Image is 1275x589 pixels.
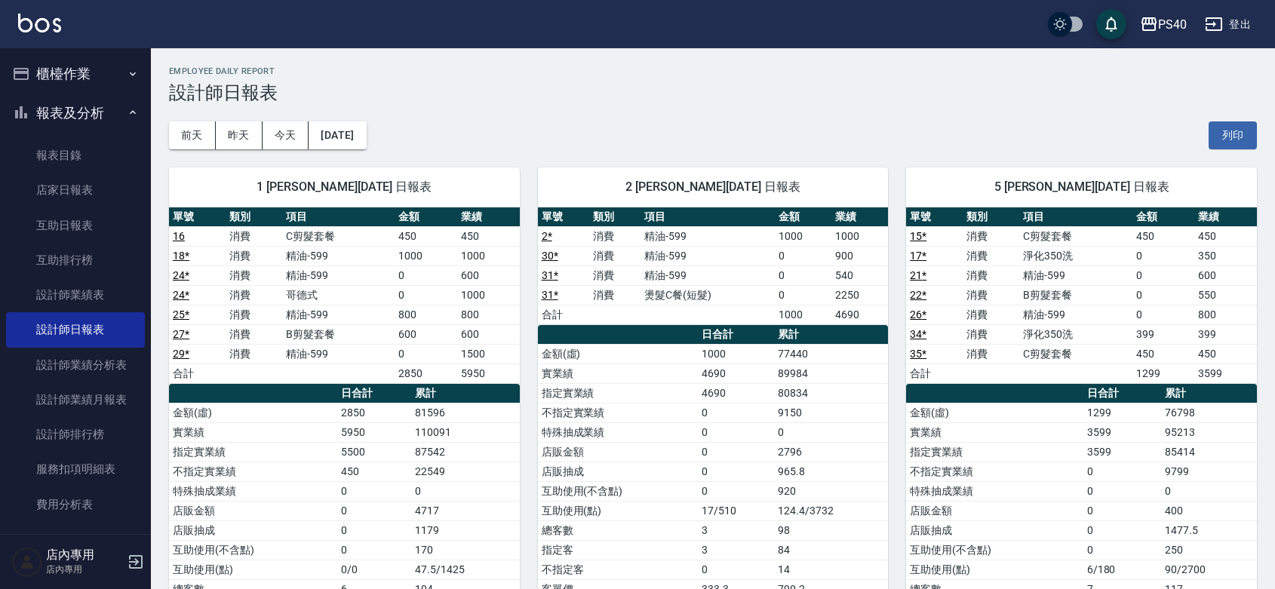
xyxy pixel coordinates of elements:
[395,207,457,227] th: 金額
[337,384,411,403] th: 日合計
[906,540,1083,560] td: 互助使用(不含點)
[169,364,226,383] td: 合計
[457,344,520,364] td: 1500
[775,226,831,246] td: 1000
[831,285,888,305] td: 2250
[282,344,394,364] td: 精油-599
[538,207,889,325] table: a dense table
[169,462,337,481] td: 不指定實業績
[395,324,457,344] td: 600
[169,121,216,149] button: 前天
[698,481,774,501] td: 0
[169,207,520,384] table: a dense table
[282,324,394,344] td: B剪髮套餐
[1096,9,1126,39] button: save
[6,382,145,417] a: 設計師業績月報表
[589,246,641,265] td: 消費
[774,520,888,540] td: 98
[1161,403,1257,422] td: 76798
[538,305,589,324] td: 合計
[698,520,774,540] td: 3
[906,462,1083,481] td: 不指定實業績
[1161,384,1257,403] th: 累計
[1083,403,1161,422] td: 1299
[1083,422,1161,442] td: 3599
[538,403,699,422] td: 不指定實業績
[226,207,282,227] th: 類別
[1209,121,1257,149] button: 列印
[282,265,394,285] td: 精油-599
[1134,9,1193,40] button: PS40
[282,285,394,305] td: 哥德式
[538,540,699,560] td: 指定客
[6,278,145,312] a: 設計師業績表
[538,481,699,501] td: 互助使用(不含點)
[1019,207,1132,227] th: 項目
[411,442,519,462] td: 87542
[831,226,888,246] td: 1000
[641,285,775,305] td: 燙髮C餐(短髮)
[906,207,963,227] th: 單號
[1194,344,1257,364] td: 450
[1161,462,1257,481] td: 9799
[395,305,457,324] td: 800
[337,442,411,462] td: 5500
[831,207,888,227] th: 業績
[963,207,1019,227] th: 類別
[1132,265,1195,285] td: 0
[411,520,519,540] td: 1179
[6,417,145,452] a: 設計師排行榜
[337,520,411,540] td: 0
[1083,384,1161,403] th: 日合計
[774,403,888,422] td: 9150
[1019,226,1132,246] td: C剪髮套餐
[337,462,411,481] td: 450
[6,243,145,278] a: 互助排行榜
[395,344,457,364] td: 0
[6,528,145,567] button: 客戶管理
[1083,560,1161,579] td: 6/180
[774,344,888,364] td: 77440
[46,563,123,576] p: 店內專用
[1083,481,1161,501] td: 0
[169,520,337,540] td: 店販抽成
[169,560,337,579] td: 互助使用(點)
[457,207,520,227] th: 業績
[18,14,61,32] img: Logo
[1194,246,1257,265] td: 350
[411,384,519,403] th: 累計
[906,422,1083,442] td: 實業績
[774,364,888,383] td: 89984
[169,82,1257,103] h3: 設計師日報表
[1019,324,1132,344] td: 淨化350洗
[1132,305,1195,324] td: 0
[1019,265,1132,285] td: 精油-599
[831,305,888,324] td: 4690
[641,265,775,285] td: 精油-599
[411,422,519,442] td: 110091
[6,312,145,347] a: 設計師日報表
[698,422,774,442] td: 0
[6,487,145,522] a: 費用分析表
[263,121,309,149] button: 今天
[411,481,519,501] td: 0
[411,560,519,579] td: 47.5/1425
[698,403,774,422] td: 0
[698,344,774,364] td: 1000
[906,403,1083,422] td: 金額(虛)
[282,207,394,227] th: 項目
[538,560,699,579] td: 不指定客
[774,560,888,579] td: 14
[169,442,337,462] td: 指定實業績
[1161,560,1257,579] td: 90/2700
[395,364,457,383] td: 2850
[963,305,1019,324] td: 消費
[457,265,520,285] td: 600
[698,560,774,579] td: 0
[1083,520,1161,540] td: 0
[698,540,774,560] td: 3
[395,265,457,285] td: 0
[6,173,145,207] a: 店家日報表
[1161,481,1257,501] td: 0
[457,285,520,305] td: 1000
